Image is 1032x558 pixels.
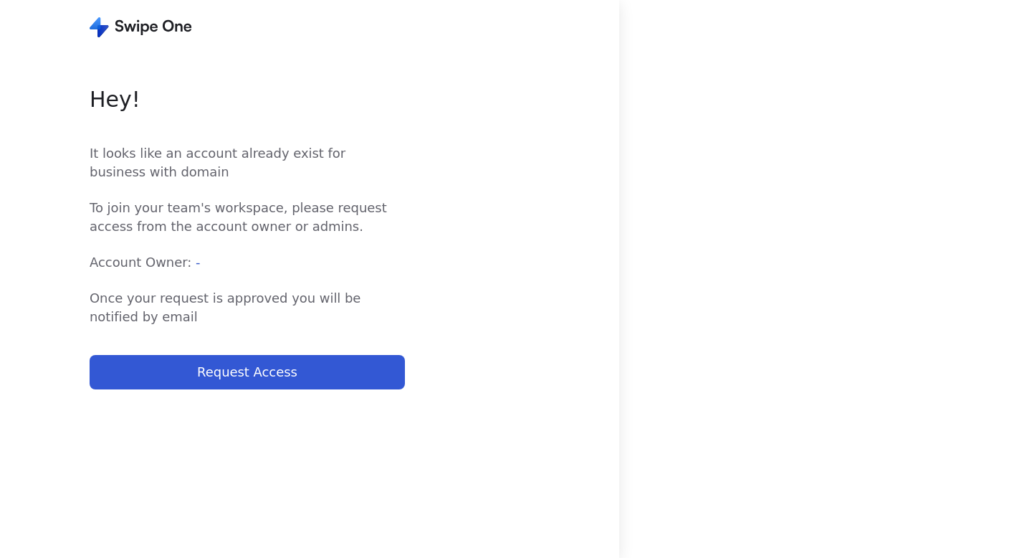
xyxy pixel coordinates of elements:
button: Request Access [90,355,405,389]
span: It looks like an account already exist for business with domain [90,144,405,181]
span: Account Owner: [90,253,405,272]
span: To join your team's workspace, please request access from the account owner or admins. [90,199,405,236]
span: Hey ! [90,83,405,115]
span: - [196,255,200,270]
span: Once your request is approved you will be notified by email [90,289,405,326]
